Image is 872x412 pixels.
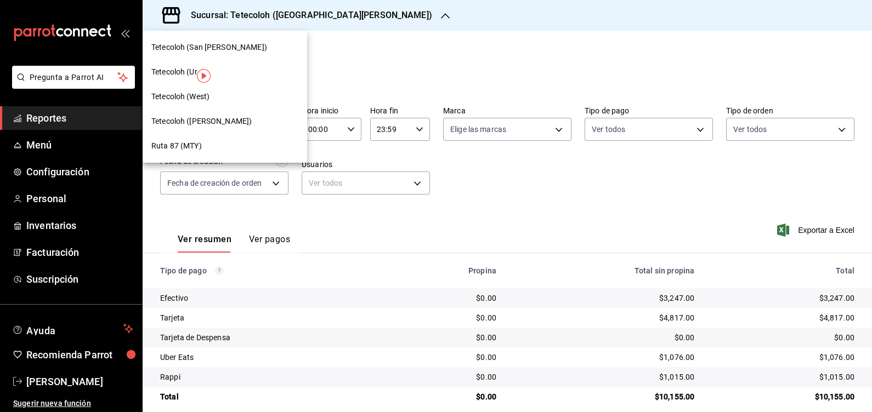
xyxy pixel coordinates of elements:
span: Tetecoloh (West) [151,91,209,102]
img: Tooltip marker [197,69,211,83]
span: Tetecoloh (Uro) [151,66,205,78]
div: Tetecoloh (West) [143,84,307,109]
span: Tetecoloh ([PERSON_NAME]) [151,116,252,127]
div: Ruta 87 (MTY) [143,134,307,158]
span: Tetecoloh (San [PERSON_NAME]) [151,42,267,53]
div: Tetecoloh (San [PERSON_NAME]) [143,35,307,60]
div: Tetecoloh (Uro) [143,60,307,84]
span: Ruta 87 (MTY) [151,140,202,152]
div: Tetecoloh ([PERSON_NAME]) [143,109,307,134]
